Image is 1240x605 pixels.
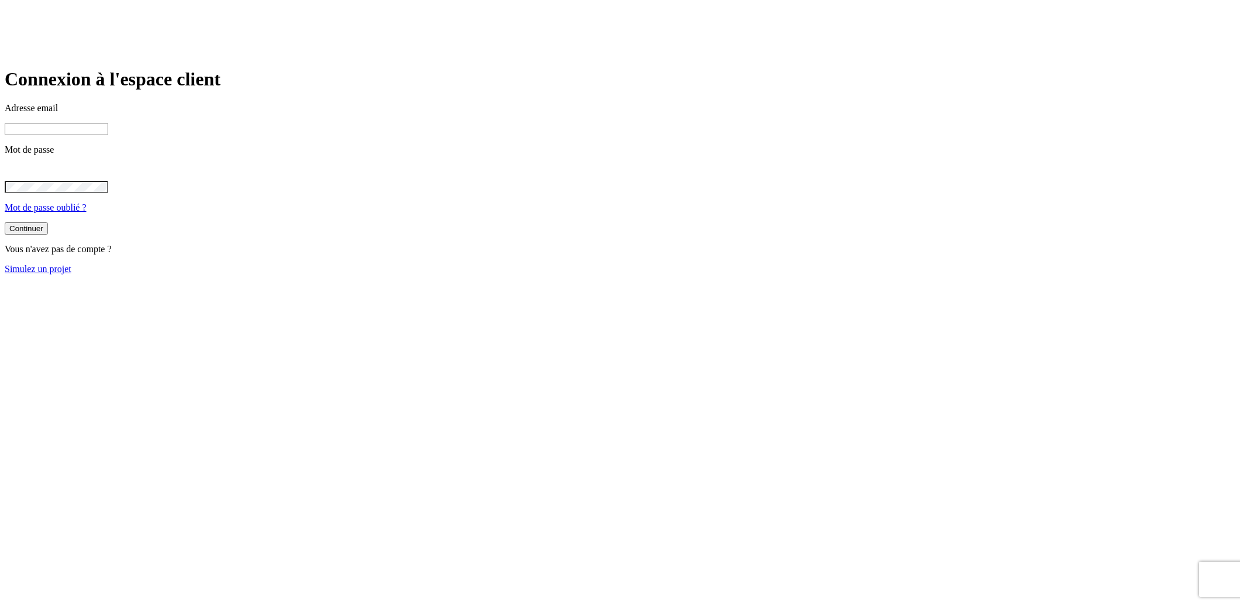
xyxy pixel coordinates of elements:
[9,224,43,233] div: Continuer
[5,264,71,274] a: Simulez un projet
[5,145,1235,155] p: Mot de passe
[5,222,48,235] button: Continuer
[5,202,87,212] a: Mot de passe oublié ?
[5,68,1235,90] h1: Connexion à l'espace client
[5,244,1235,255] p: Vous n'avez pas de compte ?
[5,103,1235,114] p: Adresse email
